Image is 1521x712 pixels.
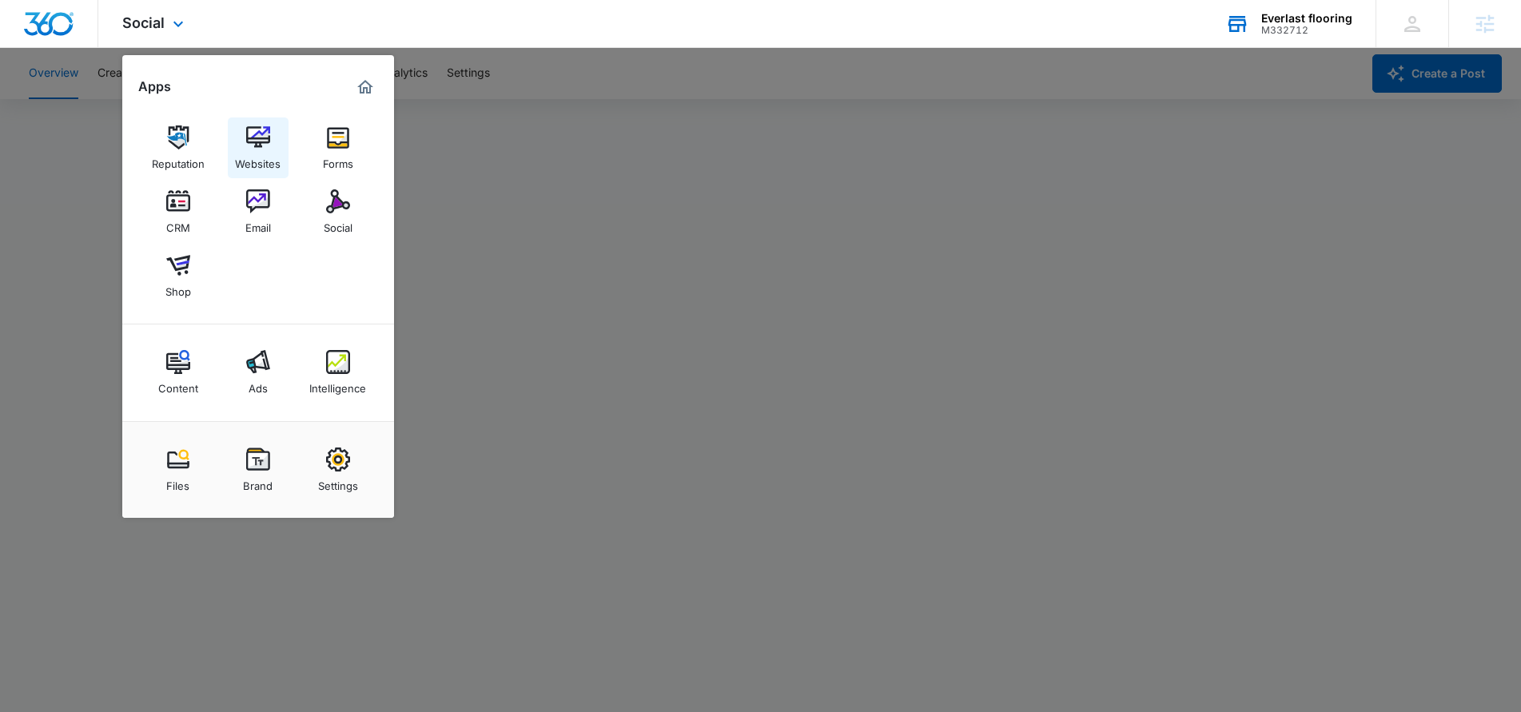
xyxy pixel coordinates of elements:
h2: Apps [138,79,171,94]
a: CRM [148,181,209,242]
div: Forms [323,149,353,170]
a: Websites [228,117,289,178]
div: Intelligence [309,374,366,395]
div: Content [158,374,198,395]
a: Email [228,181,289,242]
div: Settings [318,471,358,492]
a: Shop [148,245,209,306]
div: Email [245,213,271,234]
div: account id [1261,25,1352,36]
div: Brand [243,471,273,492]
a: Settings [308,440,368,500]
a: Marketing 360® Dashboard [352,74,378,100]
div: CRM [166,213,190,234]
div: Files [166,471,189,492]
a: Social [308,181,368,242]
a: Forms [308,117,368,178]
div: Reputation [152,149,205,170]
div: Ads [249,374,268,395]
div: Social [324,213,352,234]
span: Social [122,14,165,31]
a: Brand [228,440,289,500]
a: Ads [228,342,289,403]
a: Intelligence [308,342,368,403]
a: Files [148,440,209,500]
div: account name [1261,12,1352,25]
div: Shop [165,277,191,298]
a: Reputation [148,117,209,178]
a: Content [148,342,209,403]
div: Websites [235,149,281,170]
